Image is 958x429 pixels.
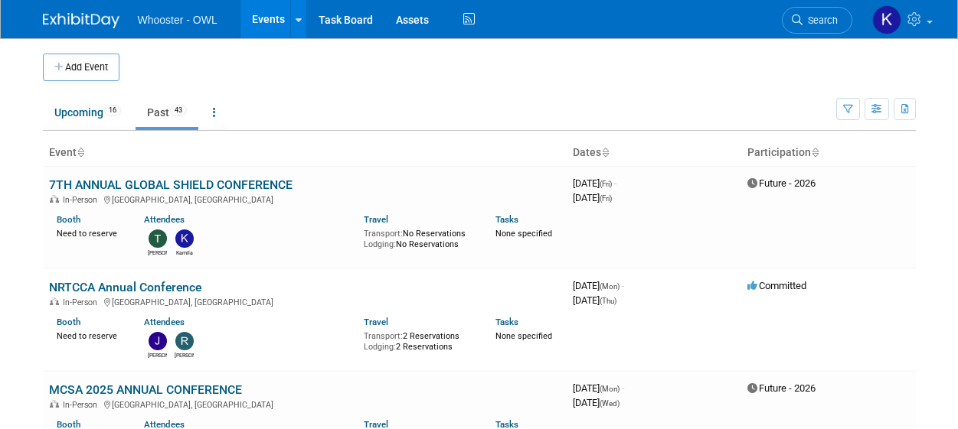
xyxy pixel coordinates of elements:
[364,214,388,225] a: Travel
[364,229,403,239] span: Transport:
[175,332,194,350] img: Robert Dugan
[49,398,561,410] div: [GEOGRAPHIC_DATA], [GEOGRAPHIC_DATA]
[573,192,612,203] span: [DATE]
[49,295,561,307] div: [GEOGRAPHIC_DATA], [GEOGRAPHIC_DATA]
[57,226,122,239] div: Need to reserve
[43,98,132,127] a: Upcoming16
[573,294,616,306] span: [DATE]
[50,297,59,305] img: In-Person Event
[600,399,620,408] span: (Wed)
[747,382,816,394] span: Future - 2026
[149,229,167,248] img: Travis Dykes
[782,7,852,34] a: Search
[57,317,80,327] a: Booth
[43,54,119,81] button: Add Event
[495,317,518,327] a: Tasks
[50,400,59,408] img: In-Person Event
[63,195,102,205] span: In-Person
[364,239,396,249] span: Lodging:
[567,140,741,166] th: Dates
[57,214,80,225] a: Booth
[49,177,293,192] a: 7TH ANNUAL GLOBAL SHIELD CONFERENCE
[148,350,167,359] div: James Justus
[622,280,624,291] span: -
[495,331,552,341] span: None specified
[63,400,102,410] span: In-Person
[49,382,242,397] a: MCSA 2025 ANNUAL CONFERENCE
[573,397,620,408] span: [DATE]
[747,280,806,291] span: Committed
[364,328,472,352] div: 2 Reservations 2 Reservations
[614,177,616,189] span: -
[104,105,121,116] span: 16
[495,214,518,225] a: Tasks
[741,140,916,166] th: Participation
[57,328,122,342] div: Need to reserve
[811,146,819,158] a: Sort by Participation Type
[144,214,185,225] a: Attendees
[138,14,217,26] span: Whooster - OWL
[600,297,616,305] span: (Thu)
[43,13,119,28] img: ExhibitDay
[573,177,616,189] span: [DATE]
[364,226,472,249] div: No Reservations No Reservations
[600,282,620,291] span: (Mon)
[144,317,185,327] a: Attendees
[600,194,612,203] span: (Fri)
[170,105,187,116] span: 43
[573,382,624,394] span: [DATE]
[43,140,567,166] th: Event
[364,331,403,341] span: Transport:
[148,248,167,257] div: Travis Dykes
[601,146,609,158] a: Sort by Start Date
[49,193,561,205] div: [GEOGRAPHIC_DATA], [GEOGRAPHIC_DATA]
[63,297,102,307] span: In-Person
[747,177,816,189] span: Future - 2026
[77,146,84,158] a: Sort by Event Name
[49,280,201,294] a: NRTCCA Annual Conference
[136,98,198,127] a: Past43
[364,317,388,327] a: Travel
[364,342,396,352] span: Lodging:
[622,382,624,394] span: -
[872,5,901,34] img: Kamila Castaneda
[600,180,612,188] span: (Fri)
[600,385,620,393] span: (Mon)
[495,229,552,239] span: None specified
[50,195,59,203] img: In-Person Event
[175,229,194,248] img: Kamila Castaneda
[149,332,167,350] img: James Justus
[573,280,624,291] span: [DATE]
[175,248,194,257] div: Kamila Castaneda
[175,350,194,359] div: Robert Dugan
[803,15,838,26] span: Search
